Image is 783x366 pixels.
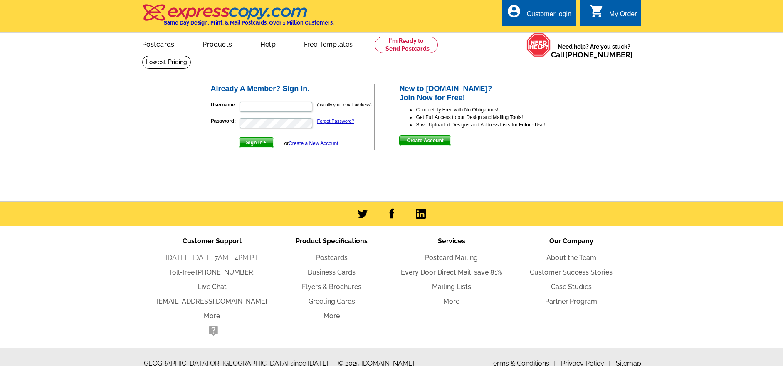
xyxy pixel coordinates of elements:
a: account_circle Customer login [506,9,571,20]
div: Customer login [526,10,571,22]
button: Create Account [399,135,451,146]
a: [EMAIL_ADDRESS][DOMAIN_NAME] [157,297,267,305]
img: help [526,33,551,57]
a: Free Templates [291,34,366,53]
span: Customer Support [183,237,242,245]
h2: Already A Member? Sign In. [211,84,374,94]
li: Completely Free with No Obligations! [416,106,573,114]
small: (usually your email address) [317,102,372,107]
li: Save Uploaded Designs and Address Lists for Future Use! [416,121,573,129]
div: My Order [609,10,637,22]
div: or [284,140,338,147]
img: button-next-arrow-white.png [263,141,267,144]
a: Live Chat [198,283,227,291]
span: Call [551,50,633,59]
li: [DATE] - [DATE] 7AM - 4PM PT [152,253,272,263]
a: Mailing Lists [432,283,471,291]
li: Get Full Access to our Design and Mailing Tools! [416,114,573,121]
i: shopping_cart [589,4,604,19]
h2: New to [DOMAIN_NAME]? Join Now for Free! [399,84,573,102]
a: shopping_cart My Order [589,9,637,20]
a: [PHONE_NUMBER] [196,268,255,276]
a: Case Studies [551,283,592,291]
a: Partner Program [545,297,597,305]
a: Same Day Design, Print, & Mail Postcards. Over 1 Million Customers. [142,10,334,26]
a: Every Door Direct Mail: save 81% [401,268,502,276]
i: account_circle [506,4,521,19]
span: Product Specifications [296,237,368,245]
a: Business Cards [308,268,356,276]
a: Help [247,34,289,53]
a: [PHONE_NUMBER] [565,50,633,59]
a: Create a New Account [289,141,338,146]
span: Our Company [549,237,593,245]
a: Customer Success Stories [530,268,613,276]
span: Sign In [239,138,274,148]
span: Services [438,237,465,245]
a: About the Team [546,254,596,262]
a: Greeting Cards [309,297,355,305]
a: Products [189,34,245,53]
h4: Same Day Design, Print, & Mail Postcards. Over 1 Million Customers. [164,20,334,26]
span: Create Account [400,136,450,146]
a: Postcard Mailing [425,254,478,262]
span: Need help? Are you stuck? [551,42,637,59]
li: Toll-free: [152,267,272,277]
a: More [204,312,220,320]
label: Username: [211,101,239,109]
a: Flyers & Brochures [302,283,361,291]
a: Postcards [129,34,188,53]
a: Forgot Password? [317,119,354,124]
label: Password: [211,117,239,125]
a: More [443,297,459,305]
a: Postcards [316,254,348,262]
a: More [324,312,340,320]
button: Sign In [239,137,274,148]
